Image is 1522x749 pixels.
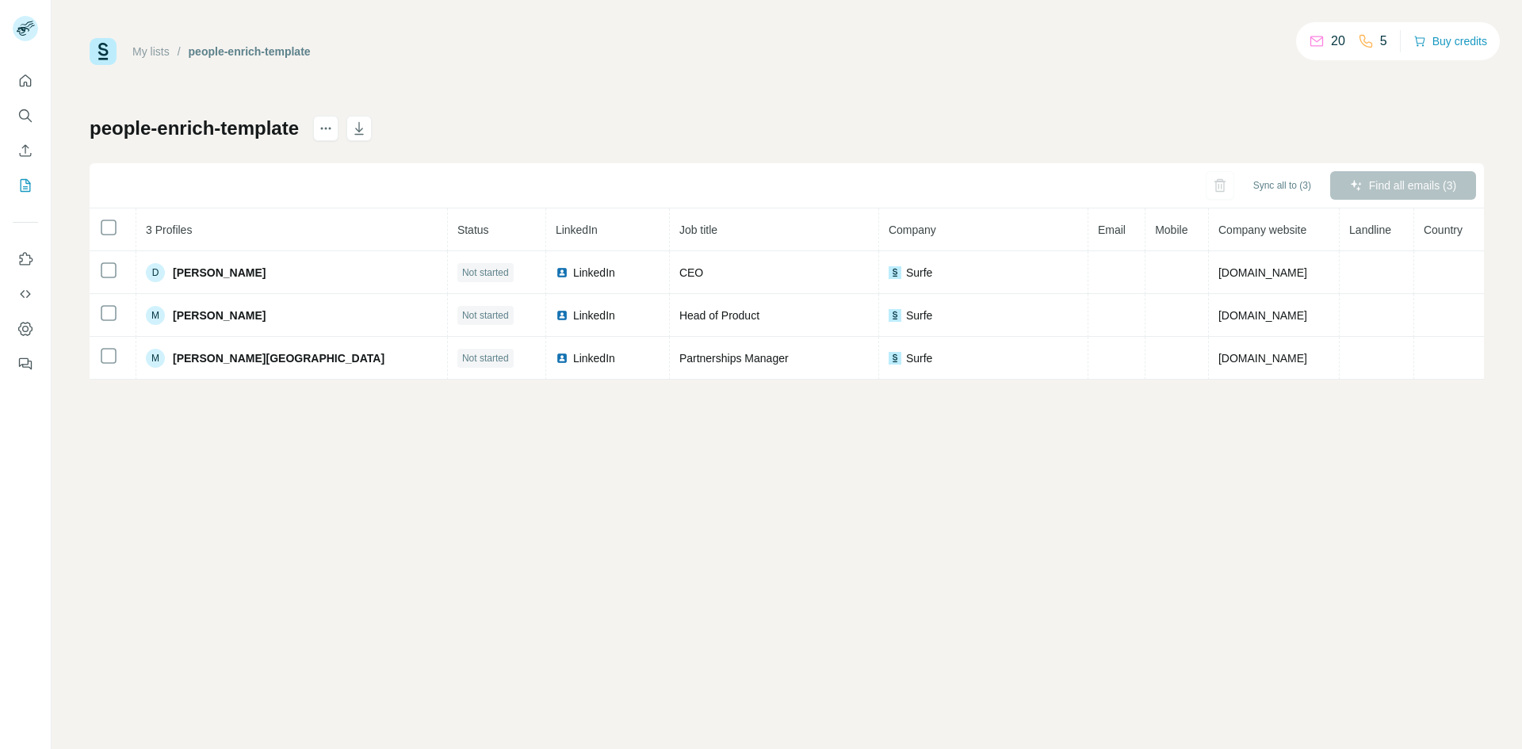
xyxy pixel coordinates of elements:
[1331,32,1345,51] p: 20
[1098,224,1126,236] span: Email
[90,38,117,65] img: Surfe Logo
[906,350,932,366] span: Surfe
[556,309,568,322] img: LinkedIn logo
[13,280,38,308] button: Use Surfe API
[13,171,38,200] button: My lists
[556,224,598,236] span: LinkedIn
[457,224,489,236] span: Status
[1218,224,1306,236] span: Company website
[1155,224,1187,236] span: Mobile
[313,116,338,141] button: actions
[13,245,38,273] button: Use Surfe on LinkedIn
[146,263,165,282] div: D
[1242,174,1322,197] button: Sync all to (3)
[679,309,759,322] span: Head of Product
[889,309,901,322] img: company-logo
[1413,30,1487,52] button: Buy credits
[462,351,509,365] span: Not started
[462,266,509,280] span: Not started
[1218,266,1307,279] span: [DOMAIN_NAME]
[573,308,615,323] span: LinkedIn
[1349,224,1391,236] span: Landline
[1218,309,1307,322] span: [DOMAIN_NAME]
[679,266,703,279] span: CEO
[13,315,38,343] button: Dashboard
[146,224,192,236] span: 3 Profiles
[679,352,789,365] span: Partnerships Manager
[173,265,266,281] span: [PERSON_NAME]
[906,308,932,323] span: Surfe
[573,350,615,366] span: LinkedIn
[889,352,901,365] img: company-logo
[556,352,568,365] img: LinkedIn logo
[146,349,165,368] div: M
[13,136,38,165] button: Enrich CSV
[1380,32,1387,51] p: 5
[679,224,717,236] span: Job title
[556,266,568,279] img: LinkedIn logo
[1424,224,1463,236] span: Country
[889,266,901,279] img: company-logo
[13,350,38,378] button: Feedback
[889,224,936,236] span: Company
[189,44,311,59] div: people-enrich-template
[13,101,38,130] button: Search
[462,308,509,323] span: Not started
[173,308,266,323] span: [PERSON_NAME]
[906,265,932,281] span: Surfe
[573,265,615,281] span: LinkedIn
[146,306,165,325] div: M
[90,116,299,141] h1: people-enrich-template
[178,44,181,59] li: /
[1218,352,1307,365] span: [DOMAIN_NAME]
[132,45,170,58] a: My lists
[1253,178,1311,193] span: Sync all to (3)
[13,67,38,95] button: Quick start
[173,350,384,366] span: [PERSON_NAME][GEOGRAPHIC_DATA]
